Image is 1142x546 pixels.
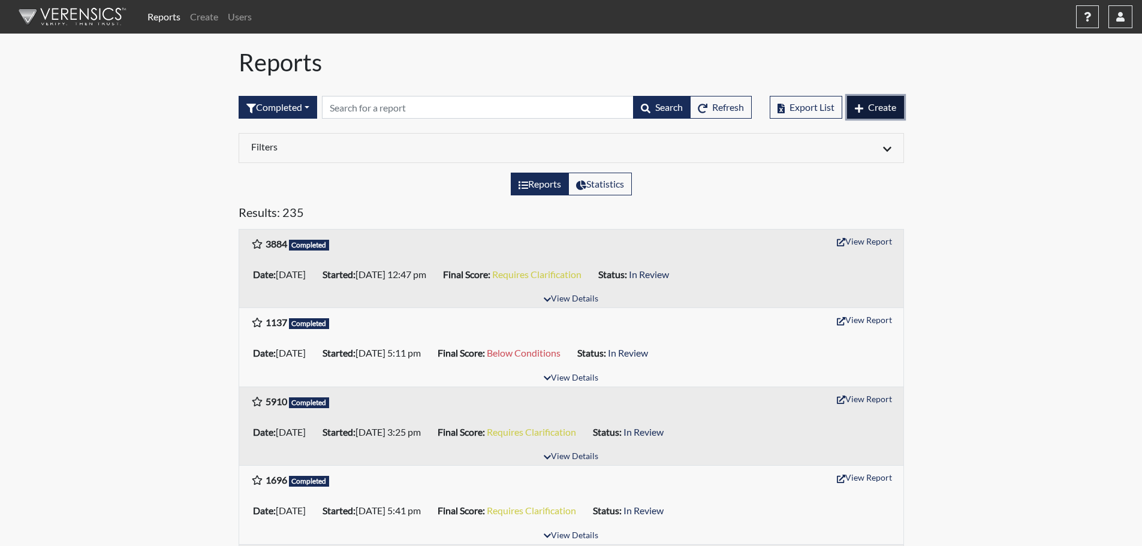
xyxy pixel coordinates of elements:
[690,96,752,119] button: Refresh
[623,426,664,438] span: In Review
[242,141,900,155] div: Click to expand/collapse filters
[770,96,842,119] button: Export List
[253,426,276,438] b: Date:
[633,96,691,119] button: Search
[248,423,318,442] li: [DATE]
[266,316,287,328] b: 1137
[623,505,664,516] span: In Review
[251,141,562,152] h6: Filters
[143,5,185,29] a: Reports
[289,318,330,329] span: Completed
[185,5,223,29] a: Create
[239,96,317,119] button: Completed
[511,173,569,195] label: View the list of reports
[598,269,627,280] b: Status:
[323,426,355,438] b: Started:
[831,232,897,251] button: View Report
[318,501,433,520] li: [DATE] 5:41 pm
[847,96,904,119] button: Create
[538,370,604,387] button: View Details
[266,238,287,249] b: 3884
[239,96,317,119] div: Filter by interview status
[248,343,318,363] li: [DATE]
[593,505,622,516] b: Status:
[289,240,330,251] span: Completed
[323,269,355,280] b: Started:
[253,505,276,516] b: Date:
[438,505,485,516] b: Final Score:
[239,205,904,224] h5: Results: 235
[322,96,634,119] input: Search by Registration ID, Interview Number, or Investigation Name.
[253,269,276,280] b: Date:
[487,426,576,438] span: Requires Clarification
[831,390,897,408] button: View Report
[266,396,287,407] b: 5910
[266,474,287,485] b: 1696
[239,48,904,77] h1: Reports
[538,528,604,544] button: View Details
[712,101,744,113] span: Refresh
[831,468,897,487] button: View Report
[868,101,896,113] span: Create
[318,423,433,442] li: [DATE] 3:25 pm
[538,291,604,307] button: View Details
[629,269,669,280] span: In Review
[492,269,581,280] span: Requires Clarification
[323,347,355,358] b: Started:
[831,310,897,329] button: View Report
[289,476,330,487] span: Completed
[608,347,648,358] span: In Review
[443,269,490,280] b: Final Score:
[253,347,276,358] b: Date:
[323,505,355,516] b: Started:
[223,5,257,29] a: Users
[248,265,318,284] li: [DATE]
[790,101,834,113] span: Export List
[568,173,632,195] label: View statistics about completed interviews
[248,501,318,520] li: [DATE]
[289,397,330,408] span: Completed
[538,449,604,465] button: View Details
[438,426,485,438] b: Final Score:
[577,347,606,358] b: Status:
[655,101,683,113] span: Search
[593,426,622,438] b: Status:
[487,505,576,516] span: Requires Clarification
[318,343,433,363] li: [DATE] 5:11 pm
[318,265,438,284] li: [DATE] 12:47 pm
[438,347,485,358] b: Final Score:
[487,347,561,358] span: Below Conditions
